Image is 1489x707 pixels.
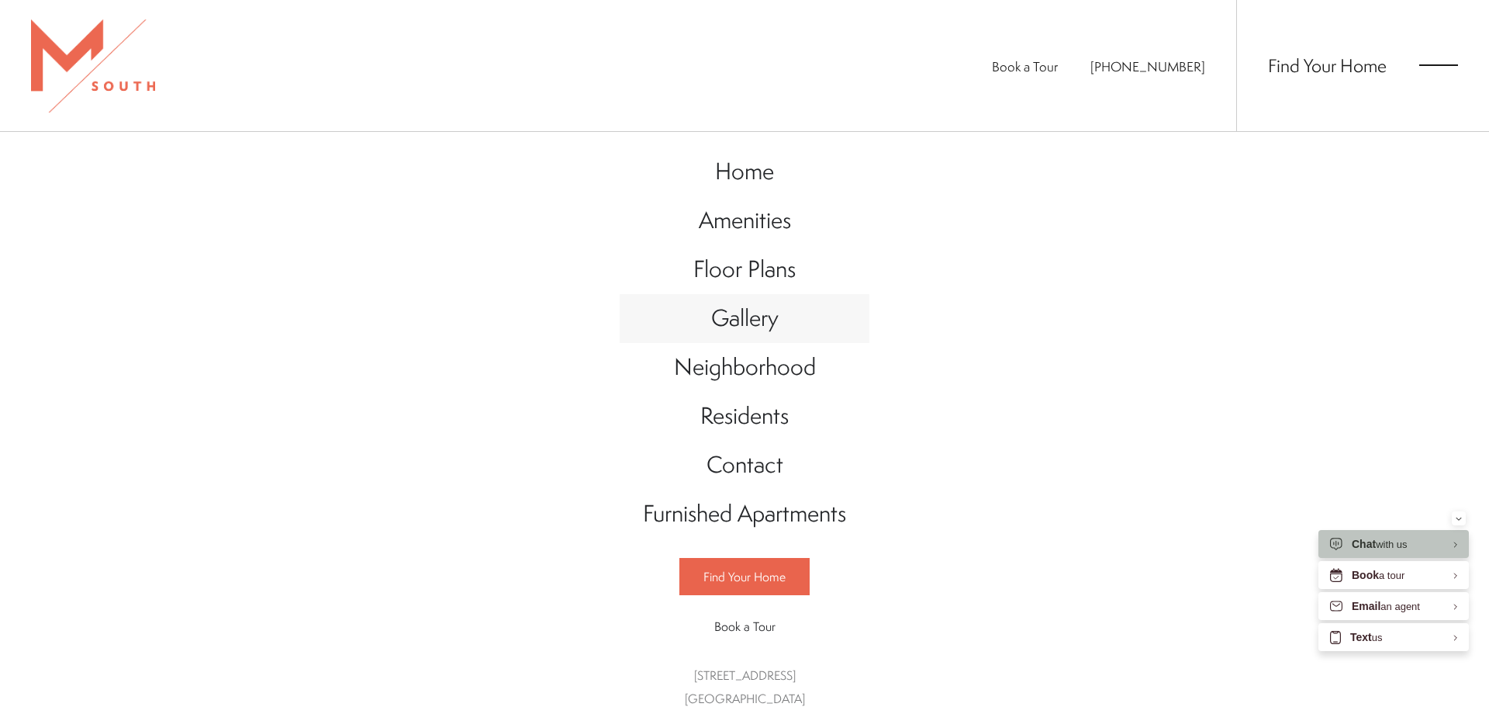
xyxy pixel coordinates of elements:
a: Get Directions to 5110 South Manhattan Avenue Tampa, FL 33611 [685,667,805,707]
span: Furnished Apartments [643,497,846,529]
span: Gallery [711,302,779,334]
a: Go to Residents [620,392,869,441]
a: Go to Amenities [620,196,869,245]
a: Find Your Home [1268,53,1387,78]
span: Home [715,155,774,187]
a: Call Us at 813-570-8014 [1090,57,1205,75]
img: MSouth [31,19,155,113]
span: Amenities [699,204,791,236]
span: Find Your Home [703,568,786,585]
span: Book a Tour [714,618,776,635]
a: Book a Tour [679,608,810,644]
a: Find Your Home [679,558,810,595]
span: [PHONE_NUMBER] [1090,57,1205,75]
a: Go to Floor Plans [620,245,869,294]
a: Go to Contact [620,441,869,490]
span: Neighborhood [674,351,816,383]
a: Go to Gallery [620,294,869,343]
a: Go to Neighborhood [620,343,869,392]
span: Contact [706,449,783,480]
span: Residents [700,400,789,431]
a: Book a Tour [992,57,1058,75]
button: Open Menu [1419,58,1458,72]
a: Go to Furnished Apartments (opens in a new tab) [620,490,869,539]
span: Floor Plans [693,253,796,285]
a: Go to Home [620,147,869,196]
